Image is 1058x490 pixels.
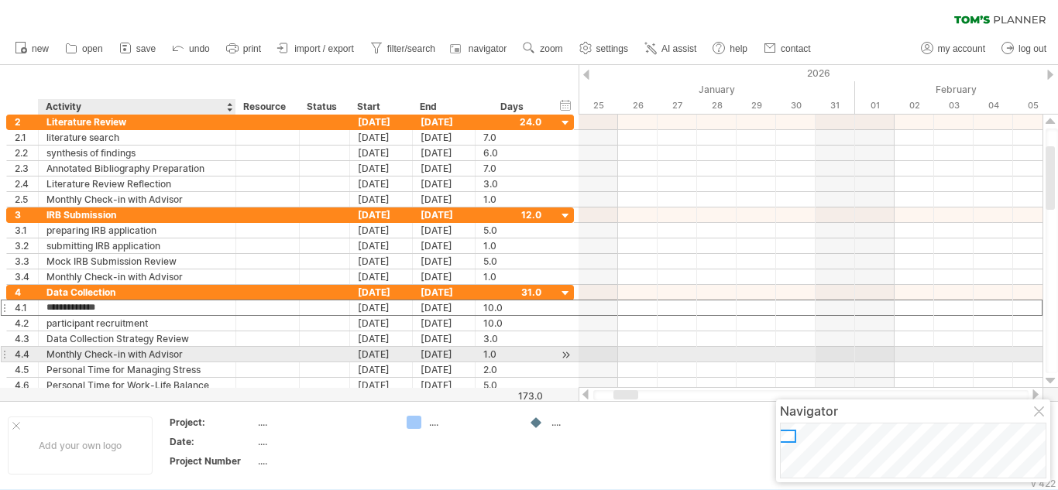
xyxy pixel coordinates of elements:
span: AI assist [661,43,696,54]
div: Tuesday, 3 February 2026 [934,98,974,114]
div: 4.1 [15,300,38,315]
span: help [730,43,747,54]
div: Wednesday, 28 January 2026 [697,98,737,114]
div: 3.2 [15,238,38,253]
span: open [82,43,103,54]
div: preparing IRB application [46,223,228,238]
div: Date: [170,435,255,448]
div: [DATE] [350,161,413,176]
div: Literature Review [46,115,228,129]
div: IRB Submission [46,207,228,222]
div: 1.0 [483,347,541,362]
div: v 422 [1031,478,1056,489]
div: Project: [170,416,255,429]
div: [DATE] [350,269,413,284]
div: Navigator [780,403,1046,419]
div: [DATE] [350,223,413,238]
span: log out [1018,43,1046,54]
a: help [709,39,752,59]
span: navigator [469,43,507,54]
div: 4.5 [15,362,38,377]
div: 3.4 [15,269,38,284]
div: [DATE] [413,192,476,207]
a: print [222,39,266,59]
div: Data Collection Strategy Review [46,331,228,346]
a: zoom [519,39,567,59]
a: new [11,39,53,59]
div: Personal Time for Managing Stress [46,362,228,377]
div: 3 [15,207,38,222]
div: Monday, 2 February 2026 [895,98,934,114]
div: 2.2 [15,146,38,160]
div: Project Number [170,454,255,468]
div: Start [357,99,404,115]
div: Status [307,99,341,115]
div: 4 [15,285,38,300]
a: my account [917,39,990,59]
div: Friday, 30 January 2026 [776,98,816,114]
div: [DATE] [350,285,413,300]
div: [DATE] [413,269,476,284]
div: [DATE] [413,176,476,191]
div: 7.0 [483,161,541,176]
div: [DATE] [413,146,476,160]
div: Personal Time for Work-Life Balance [46,378,228,392]
div: 5.0 [483,254,541,269]
div: Tuesday, 27 January 2026 [658,98,697,114]
div: [DATE] [413,254,476,269]
div: participant recruitment [46,316,228,331]
div: 3.0 [483,176,541,191]
div: [DATE] [350,176,413,191]
div: 173.0 [476,390,543,402]
div: 10.0 [483,300,541,315]
div: literature search [46,130,228,145]
div: scroll to activity [558,347,573,363]
span: print [243,43,261,54]
a: AI assist [641,39,701,59]
div: 2.4 [15,176,38,191]
div: [DATE] [350,331,413,346]
div: 5.0 [483,378,541,392]
div: Sunday, 1 February 2026 [855,98,895,114]
div: [DATE] [413,115,476,129]
div: [DATE] [350,146,413,160]
div: Wednesday, 4 February 2026 [974,98,1013,114]
div: [DATE] [350,115,413,129]
div: Monthly Check-in with Advisor [46,347,228,362]
div: [DATE] [413,347,476,362]
div: synthesis of findings [46,146,228,160]
span: my account [938,43,985,54]
div: 2.5 [15,192,38,207]
div: 2 [15,115,38,129]
div: [DATE] [350,130,413,145]
span: settings [596,43,628,54]
div: 2.3 [15,161,38,176]
div: Monthly Check-in with Advisor [46,192,228,207]
div: [DATE] [413,130,476,145]
div: [DATE] [413,161,476,176]
span: import / export [294,43,354,54]
a: import / export [273,39,359,59]
div: 2.1 [15,130,38,145]
div: Monthly Check-in with Advisor [46,269,228,284]
div: 10.0 [483,316,541,331]
div: [DATE] [350,300,413,315]
span: zoom [540,43,562,54]
div: [DATE] [413,238,476,253]
a: navigator [448,39,511,59]
div: End [420,99,466,115]
div: 4.3 [15,331,38,346]
div: 4.2 [15,316,38,331]
a: contact [760,39,816,59]
div: [DATE] [350,254,413,269]
div: 4.6 [15,378,38,392]
div: Sunday, 25 January 2026 [579,98,618,114]
div: 6.0 [483,146,541,160]
div: .... [429,416,514,429]
div: Resource [243,99,290,115]
a: undo [168,39,215,59]
div: [DATE] [350,316,413,331]
span: save [136,43,156,54]
div: [DATE] [413,362,476,377]
div: [DATE] [350,362,413,377]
